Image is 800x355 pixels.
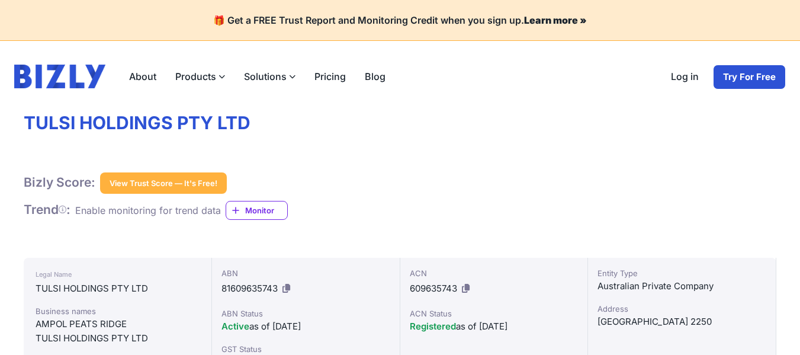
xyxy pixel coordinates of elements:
a: Blog [355,65,395,88]
div: AMPOL PEATS RIDGE [36,317,200,331]
button: View Trust Score — It's Free! [100,172,227,194]
a: Pricing [305,65,355,88]
span: 609635743 [410,283,457,294]
div: Enable monitoring for trend data [75,203,221,218]
a: About [120,65,166,88]
div: Australian Private Company [597,279,766,293]
div: [GEOGRAPHIC_DATA] 2250 [597,315,766,329]
div: Legal Name [36,267,200,282]
label: Solutions [234,65,305,88]
a: Log in [661,65,708,89]
div: as of [DATE] [221,319,390,334]
label: Products [166,65,234,88]
div: TULSI HOLDINGS PTY LTD [36,331,200,346]
div: as of [DATE] [410,319,579,334]
div: Business names [36,305,200,317]
div: Address [597,303,766,315]
div: TULSI HOLDINGS PTY LTD [36,282,200,296]
div: Entity Type [597,267,766,279]
div: ABN Status [221,308,390,319]
div: GST Status [221,343,390,355]
div: ACN [410,267,579,279]
a: Try For Free [713,65,786,89]
h1: Bizly Score: [24,175,95,190]
span: Registered [410,321,456,332]
span: Monitor [245,204,287,216]
h1: TULSI HOLDINGS PTY LTD [24,112,776,135]
div: ABN [221,267,390,279]
div: ACN Status [410,308,579,319]
a: Learn more » [524,14,587,26]
img: bizly_logo.svg [14,65,105,88]
h4: 🎁 Get a FREE Trust Report and Monitoring Credit when you sign up. [14,14,786,26]
a: Monitor [226,201,288,220]
span: Active [221,321,249,332]
span: Trend : [24,202,70,217]
span: 81609635743 [221,283,278,294]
